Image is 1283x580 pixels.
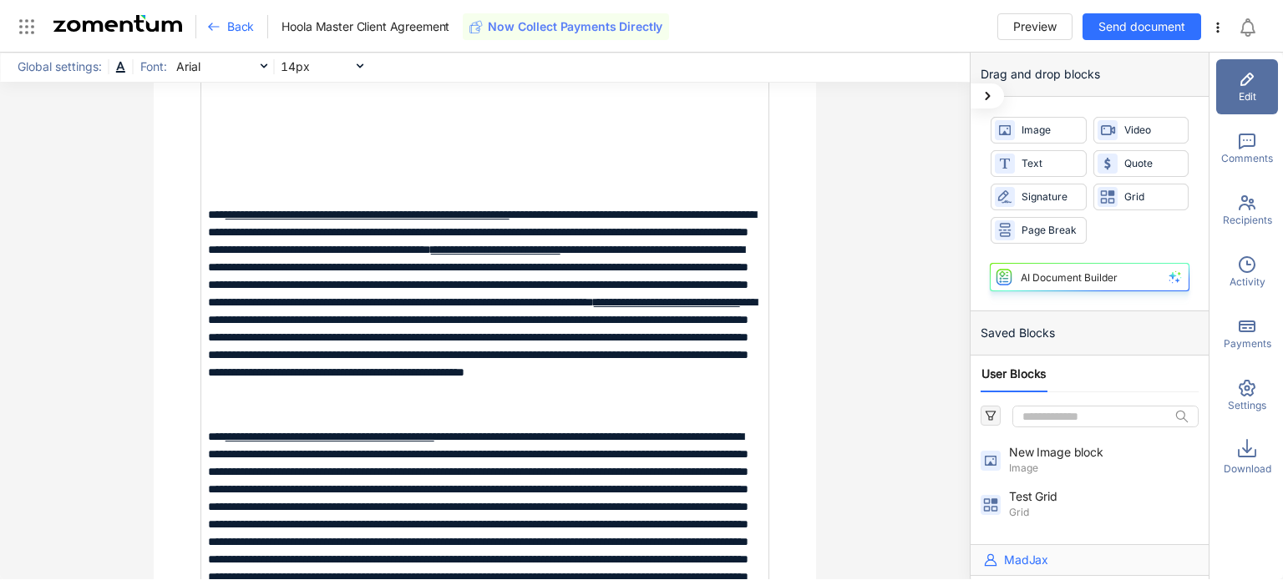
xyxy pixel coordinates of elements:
span: Preview [1013,18,1057,36]
span: Global settings: [12,58,106,76]
span: Comments [1221,151,1273,166]
div: Settings [1216,368,1278,423]
span: Send document [1098,18,1185,36]
div: New Image blockImage [971,441,1209,479]
div: Edit [1216,59,1278,114]
span: Recipients [1223,213,1272,228]
button: filter [981,406,1001,426]
span: Quote [1124,156,1181,172]
span: Font: [134,58,171,76]
span: Page Break [1022,223,1078,239]
div: Text [991,150,1087,177]
span: Image [1022,123,1078,139]
div: Page Break [991,217,1087,244]
button: Preview [997,13,1073,40]
div: Quote [1093,150,1189,177]
span: New Image block [1009,444,1134,461]
span: Image [1009,461,1195,476]
span: Now Collect Payments Directly [488,18,662,35]
div: Payments [1216,306,1278,361]
div: Download [1216,430,1278,485]
div: Signature [991,184,1087,210]
button: Now Collect Payments Directly [463,13,669,40]
div: Image [991,117,1087,144]
span: Edit [1239,89,1256,104]
div: Activity [1216,245,1278,300]
span: Video [1124,123,1181,139]
span: Text [1022,156,1078,172]
div: Saved Blocks [971,311,1209,356]
div: Video [1093,117,1189,144]
div: Grid [1093,184,1189,210]
span: Download [1224,461,1271,477]
div: Comments [1216,121,1278,176]
span: Payments [1224,336,1271,351]
span: Signature [1022,189,1078,205]
span: Activity [1230,275,1265,290]
span: User Blocks [981,366,1047,382]
span: Test Grid [1009,488,1134,505]
div: Test GridGrid [971,485,1209,523]
span: Settings [1228,398,1266,413]
div: AI Document Builder [1021,271,1118,284]
div: Drag and drop blocks [971,53,1209,97]
span: Grid [1124,189,1181,205]
span: Grid [1009,505,1195,520]
span: Hoola Master Client Agreement [281,18,449,35]
img: Zomentum Logo [53,15,182,32]
div: Notifications [1238,8,1271,46]
span: Back [227,18,254,35]
span: MadJax [1004,552,1048,568]
span: Arial [175,54,267,79]
div: Recipients [1216,183,1278,238]
button: Send document [1083,13,1201,40]
span: 14px [280,54,363,79]
span: filter [985,410,996,421]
